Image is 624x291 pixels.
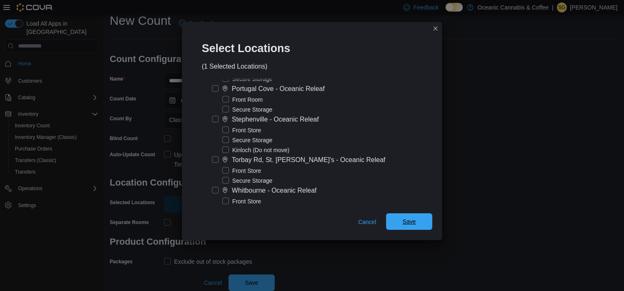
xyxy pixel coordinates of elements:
label: Front Store [222,166,261,176]
label: Secure Storage [222,206,272,216]
div: (1 Selected Locations) [202,62,267,72]
button: Closes this modal window [431,24,440,33]
div: Stephenville - Oceanic Releaf [232,114,319,124]
label: Secure Storage [222,105,272,114]
span: Save [403,217,416,226]
div: Portugal Cove - Oceanic Releaf [232,84,325,94]
label: Front Room [222,95,263,105]
label: Kinloch (Do not move) [222,145,290,155]
button: Cancel [355,214,379,230]
div: Select Locations [192,32,307,62]
div: Torbay Rd, St. [PERSON_NAME]'s - Oceanic Releaf [232,155,385,165]
label: Secure Storage [222,135,272,145]
div: Whitbourne - Oceanic Releaf [232,186,316,196]
label: Secure Storage [222,176,272,186]
label: Front Store [222,125,261,135]
label: Front Store [222,196,261,206]
label: Secure Storage [222,74,272,84]
button: Save [386,213,432,230]
span: Cancel [358,218,376,226]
